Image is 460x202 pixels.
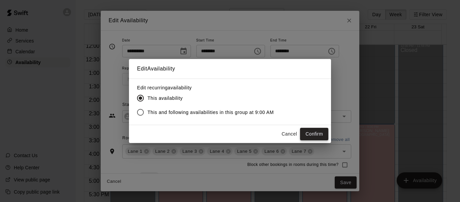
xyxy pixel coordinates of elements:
[137,84,279,91] label: Edit recurring availability
[129,59,331,79] h2: Edit Availability
[147,109,274,116] span: This and following availabilities in this group at 9:00 AM
[300,128,328,140] button: Confirm
[147,95,183,102] span: This availability
[278,128,300,140] button: Cancel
